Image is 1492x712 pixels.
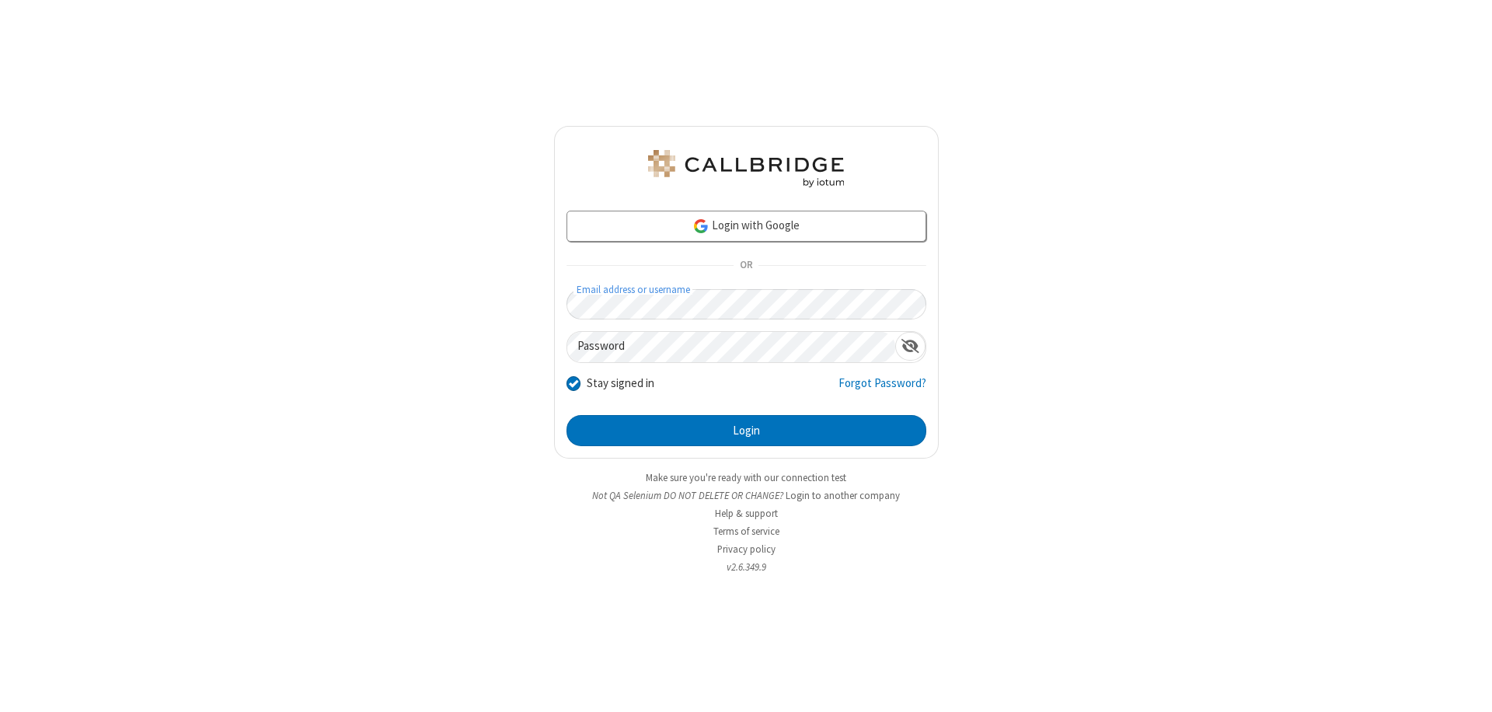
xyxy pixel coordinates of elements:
label: Stay signed in [587,375,654,393]
img: google-icon.png [692,218,709,235]
a: Help & support [715,507,778,520]
li: v2.6.349.9 [554,560,939,574]
input: Password [567,332,895,362]
img: QA Selenium DO NOT DELETE OR CHANGE [645,150,847,187]
a: Make sure you're ready with our connection test [646,471,846,484]
button: Login [566,415,926,446]
input: Email address or username [566,289,926,319]
a: Terms of service [713,525,779,538]
iframe: Chat [1453,672,1480,701]
span: OR [734,255,758,277]
button: Login to another company [786,488,900,503]
div: Show password [895,332,926,361]
a: Login with Google [566,211,926,242]
a: Privacy policy [717,543,776,556]
a: Forgot Password? [838,375,926,404]
li: Not QA Selenium DO NOT DELETE OR CHANGE? [554,488,939,503]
